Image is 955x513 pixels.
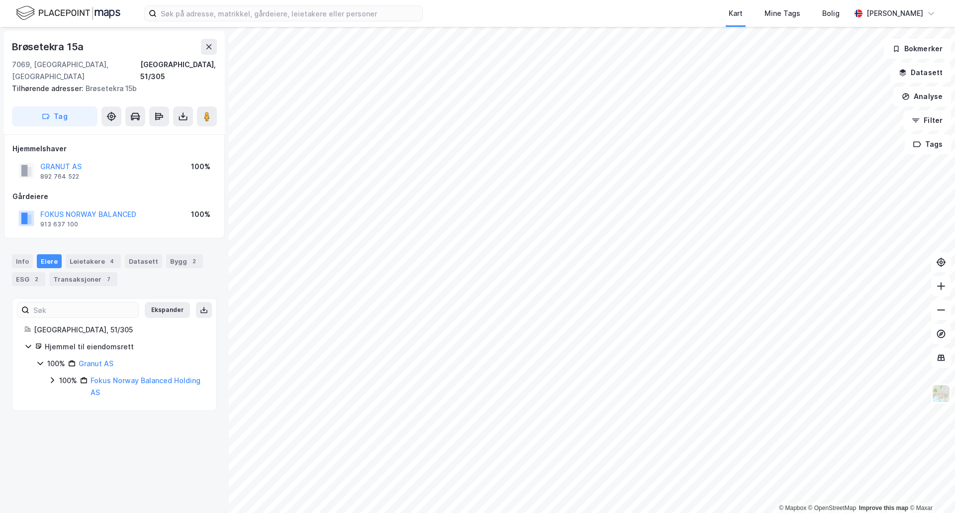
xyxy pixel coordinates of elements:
[859,505,908,512] a: Improve this map
[107,256,117,266] div: 4
[903,110,951,130] button: Filter
[103,274,113,284] div: 7
[12,191,216,203] div: Gårdeiere
[893,87,951,106] button: Analyse
[49,272,117,286] div: Transaksjoner
[45,341,204,353] div: Hjemmel til eiendomsrett
[29,303,138,317] input: Søk
[47,358,65,370] div: 100%
[40,220,78,228] div: 913 637 100
[12,83,209,95] div: Brøsetekra 15b
[34,324,204,336] div: [GEOGRAPHIC_DATA], 51/305
[79,359,113,368] a: Granut AS
[779,505,806,512] a: Mapbox
[191,208,210,220] div: 100%
[140,59,217,83] div: [GEOGRAPHIC_DATA], 51/305
[12,39,86,55] div: Brøsetekra 15a
[905,465,955,513] div: Kontrollprogram for chat
[884,39,951,59] button: Bokmerker
[808,505,857,512] a: OpenStreetMap
[12,59,140,83] div: 7069, [GEOGRAPHIC_DATA], [GEOGRAPHIC_DATA]
[729,7,743,19] div: Kart
[40,173,79,181] div: 892 764 522
[16,4,120,22] img: logo.f888ab2527a4732fd821a326f86c7f29.svg
[890,63,951,83] button: Datasett
[905,134,951,154] button: Tags
[91,376,200,397] a: Fokus Norway Balanced Holding AS
[12,272,45,286] div: ESG
[822,7,840,19] div: Bolig
[31,274,41,284] div: 2
[145,302,190,318] button: Ekspander
[12,106,97,126] button: Tag
[37,254,62,268] div: Eiere
[932,384,951,403] img: Z
[12,84,86,93] span: Tilhørende adresser:
[12,143,216,155] div: Hjemmelshaver
[157,6,422,21] input: Søk på adresse, matrikkel, gårdeiere, leietakere eller personer
[166,254,203,268] div: Bygg
[59,375,77,387] div: 100%
[905,465,955,513] iframe: Chat Widget
[125,254,162,268] div: Datasett
[764,7,800,19] div: Mine Tags
[66,254,121,268] div: Leietakere
[191,161,210,173] div: 100%
[12,254,33,268] div: Info
[866,7,923,19] div: [PERSON_NAME]
[189,256,199,266] div: 2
